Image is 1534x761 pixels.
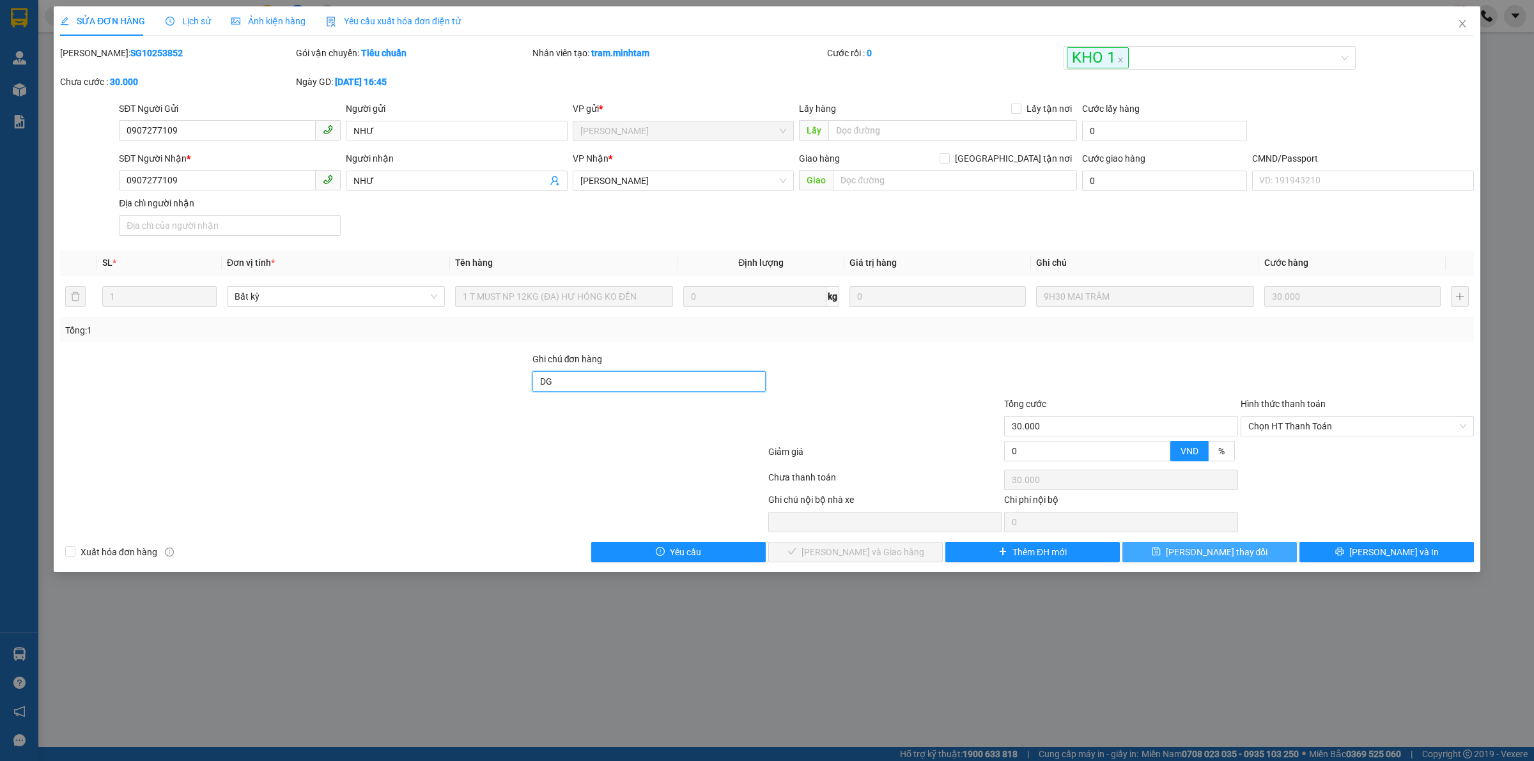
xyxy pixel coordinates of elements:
span: [GEOGRAPHIC_DATA] tận nơi [950,151,1077,165]
button: delete [65,286,86,307]
span: % [1218,446,1225,456]
span: printer [1335,547,1344,557]
div: Người gửi [346,102,568,116]
span: Yêu cầu [670,545,701,559]
span: exclamation-circle [656,547,665,557]
span: SL [102,258,112,268]
button: printer[PERSON_NAME] và In [1299,542,1474,562]
div: SĐT Người Nhận [119,151,341,165]
button: check[PERSON_NAME] và Giao hàng [768,542,943,562]
b: 30.000 [110,77,138,87]
span: picture [231,17,240,26]
button: plus [1451,286,1469,307]
div: Giảm giá [767,445,1003,467]
span: Hồ Chí Minh [580,121,787,141]
input: Cước lấy hàng [1082,121,1247,141]
span: phone [323,125,333,135]
span: SỬA ĐƠN HÀNG [60,16,145,26]
button: Close [1445,6,1480,42]
span: edit [60,17,69,26]
div: Chưa cước : [60,75,293,89]
span: Giao [799,170,833,190]
button: save[PERSON_NAME] thay đổi [1122,542,1297,562]
div: SĐT Người Gửi [119,102,341,116]
span: close [1457,19,1468,29]
b: Tiêu chuẩn [361,48,407,58]
div: Tổng: 1 [65,323,592,337]
span: phone [323,174,333,185]
span: Lấy hàng [799,104,836,114]
div: Cước rồi : [827,46,1060,60]
input: Địa chỉ của người nhận [119,215,341,236]
span: Định lượng [738,258,784,268]
input: Dọc đường [833,170,1077,190]
input: VD: Bàn, Ghế [455,286,673,307]
span: close [1117,57,1124,63]
span: Lấy tận nơi [1021,102,1077,116]
span: Ngã Tư Huyện [580,171,787,190]
span: [PERSON_NAME] thay đổi [1166,545,1268,559]
input: Ghi Chú [1036,286,1254,307]
span: user-add [550,176,560,186]
span: Giá trị hàng [849,258,897,268]
span: Đơn vị tính [227,258,275,268]
input: 0 [849,286,1026,307]
span: Ảnh kiện hàng [231,16,306,26]
input: 0 [1264,286,1441,307]
div: Chưa thanh toán [767,470,1003,493]
div: VP gửi [573,102,794,116]
span: Yêu cầu xuất hóa đơn điện tử [326,16,461,26]
span: Giao hàng [799,153,840,164]
span: VP Nhận [573,153,608,164]
span: Xuất hóa đơn hàng [75,545,162,559]
input: Cước giao hàng [1082,171,1247,191]
span: Chọn HT Thanh Toán [1248,417,1466,436]
label: Cước giao hàng [1082,153,1145,164]
span: Lịch sử [166,16,211,26]
div: Nhân viên tạo: [532,46,825,60]
span: plus [998,547,1007,557]
div: CMND/Passport [1252,151,1474,165]
b: SG10253852 [130,48,183,58]
label: Cước lấy hàng [1082,104,1140,114]
span: Thêm ĐH mới [1012,545,1067,559]
span: info-circle [165,548,174,557]
span: Bất kỳ [235,287,437,306]
div: Gói vận chuyển: [296,46,529,60]
th: Ghi chú [1031,250,1259,275]
b: tram.minhtam [591,48,649,58]
span: Cước hàng [1264,258,1308,268]
span: clock-circle [166,17,174,26]
span: save [1152,547,1161,557]
span: Tên hàng [455,258,493,268]
div: Ghi chú nội bộ nhà xe [768,493,1002,512]
span: kg [826,286,839,307]
button: plusThêm ĐH mới [945,542,1120,562]
img: icon [326,17,336,27]
span: KHO 1 [1067,47,1129,68]
div: Chi phí nội bộ [1004,493,1237,512]
input: Ghi chú đơn hàng [532,371,766,392]
label: Hình thức thanh toán [1241,399,1326,409]
span: [PERSON_NAME] và In [1349,545,1439,559]
button: exclamation-circleYêu cầu [591,542,766,562]
div: Địa chỉ người nhận [119,196,341,210]
div: Ngày GD: [296,75,529,89]
div: [PERSON_NAME]: [60,46,293,60]
div: Người nhận [346,151,568,165]
span: Tổng cước [1004,399,1046,409]
label: Ghi chú đơn hàng [532,354,603,364]
span: VND [1181,446,1198,456]
input: Dọc đường [828,120,1077,141]
b: [DATE] 16:45 [335,77,387,87]
span: Lấy [799,120,828,141]
b: 0 [867,48,872,58]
